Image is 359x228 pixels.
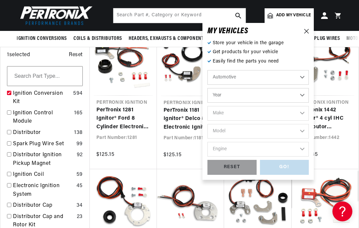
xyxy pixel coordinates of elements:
[13,182,74,199] a: Electronic Ignition System
[76,182,83,190] div: 45
[207,58,309,65] p: Easily find the parts you need
[73,89,83,98] div: 594
[129,35,206,42] span: Headers, Exhausts & Components
[207,124,309,139] select: Model
[231,8,246,23] button: search button
[69,51,83,59] span: Reset
[74,109,83,118] div: 165
[299,35,340,42] span: Spark Plug Wires
[296,31,343,47] summary: Spark Plug Wires
[70,31,125,47] summary: Coils & Distributors
[76,201,83,210] div: 34
[77,151,83,160] div: 92
[207,160,257,175] div: RESET
[207,70,309,85] select: Ride Type
[207,88,309,103] select: Year
[13,201,74,210] a: Distributor Cap
[125,31,210,47] summary: Headers, Exhausts & Components
[298,106,352,132] a: PerTronix 1442 Ignitor® 4 cyl IHC Distributor Electronic Ignition Conversion Kit
[13,109,71,126] a: Ignition Control Module
[76,171,83,179] div: 59
[7,51,30,59] span: 1 selected
[13,171,74,179] a: Ignition Coil
[13,129,71,137] a: Distributor
[7,66,83,86] input: Search Part Type...
[207,106,309,121] select: Make
[113,8,246,23] input: Search Part #, Category or Keyword
[17,31,70,47] summary: Ignition Conversions
[13,140,74,149] a: Spark Plug Wire Set
[13,89,70,106] a: Ignition Conversion Kit
[76,140,83,149] div: 99
[207,49,309,56] p: Get products for your vehicle
[74,129,83,137] div: 138
[276,12,311,19] span: Add my vehicle
[207,142,309,157] select: Engine
[207,28,248,35] h6: MY VEHICLE S
[73,35,122,42] span: Coils & Distributors
[77,213,83,221] div: 23
[17,4,93,27] img: Pertronix
[13,151,74,168] a: Distributor Ignition Pickup Magnet
[96,106,150,132] a: PerTronix 1281 Ignitor® Ford 8 Cylinder Electronic Ignition Conversion Kit
[265,8,314,23] a: Add my vehicle
[17,35,67,42] span: Ignition Conversions
[207,40,309,47] p: Store your vehicle in the garage
[164,106,218,132] a: PerTronix 1181 Ignitor® Delco 8 cyl Electronic Ignition Conversion Kit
